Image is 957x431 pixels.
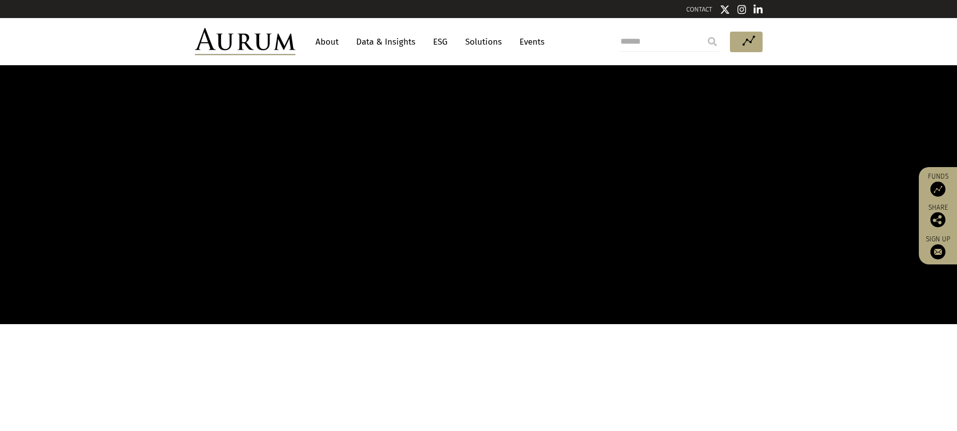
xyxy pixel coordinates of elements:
input: Submit [702,32,722,52]
a: About [310,33,344,51]
img: Twitter icon [720,5,730,15]
img: Share this post [930,212,945,227]
a: Data & Insights [351,33,420,51]
img: Aurum [195,28,295,55]
a: Sign up [924,235,952,259]
a: CONTACT [686,6,712,13]
img: Linkedin icon [754,5,763,15]
a: Events [514,33,545,51]
div: Share [924,204,952,227]
img: Instagram icon [737,5,747,15]
img: Access Funds [930,182,945,197]
a: Solutions [460,33,507,51]
img: Sign up to our newsletter [930,244,945,259]
a: Funds [924,172,952,197]
a: ESG [428,33,453,51]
